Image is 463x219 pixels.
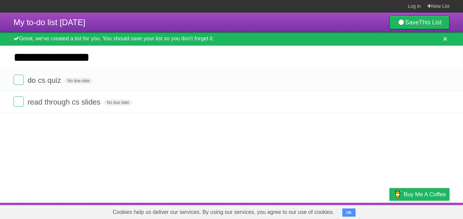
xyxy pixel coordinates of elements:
[299,204,314,217] a: About
[381,204,398,217] a: Privacy
[389,16,449,29] a: SaveThis List
[342,208,356,217] button: OK
[407,204,449,217] a: Suggest a feature
[419,19,442,26] b: This List
[27,98,102,106] span: read through cs slides
[14,96,24,107] label: Done
[27,76,63,85] span: do cs quiz
[393,188,402,200] img: Buy me a coffee
[104,99,132,106] span: No due date
[358,204,373,217] a: Terms
[14,75,24,85] label: Done
[404,188,446,200] span: Buy me a coffee
[106,205,341,219] span: Cookies help us deliver our services. By using our services, you agree to our use of cookies.
[14,18,85,27] span: My to-do list [DATE]
[389,188,449,201] a: Buy me a coffee
[322,204,349,217] a: Developers
[65,78,92,84] span: No due date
